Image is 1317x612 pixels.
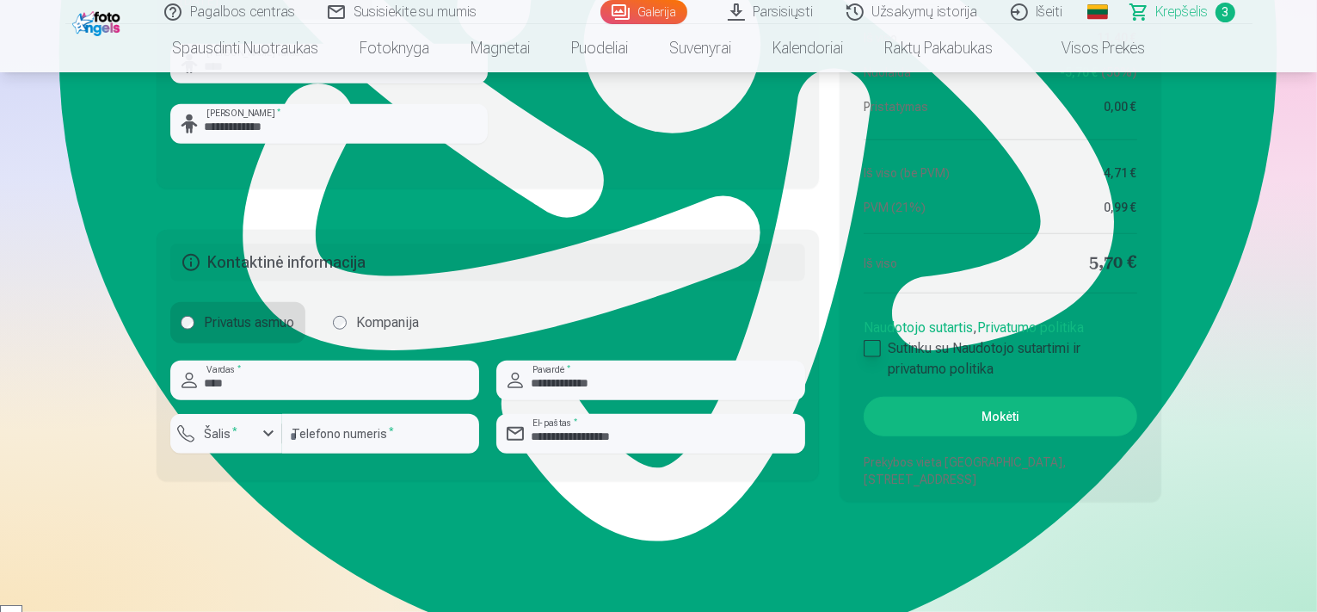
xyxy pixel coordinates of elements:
[333,316,347,330] input: Kompanija
[198,425,245,442] label: Šalis
[151,24,339,72] a: Spausdinti nuotraukas
[977,319,1084,336] a: Privatumo politika
[1009,199,1137,216] dd: 0,99 €
[339,24,450,72] a: Fotoknyga
[864,98,992,115] dt: Pristatymas
[323,302,430,343] label: Kompanija
[1061,64,1099,81] span: -5,70 €
[649,24,752,72] a: Suvenyrai
[864,24,1013,72] a: Raktų pakabukas
[1156,2,1209,22] span: Krepšelis
[864,338,1136,380] label: Sutinku su Naudotojo sutartimi ir privatumo politika
[864,251,992,275] dt: Iš viso
[551,24,649,72] a: Puodeliai
[450,24,551,72] a: Magnetai
[72,7,125,36] img: /fa2
[864,199,992,216] dt: PVM (21%)
[864,454,1136,488] p: Prekybos vieta [GEOGRAPHIC_DATA], [STREET_ADDRESS]
[864,319,973,336] a: Naudotojo sutartis
[864,64,992,81] dt: Nuolaida
[1215,3,1235,22] span: 3
[864,311,1136,380] div: ,
[170,302,305,343] label: Privatus asmuo
[1009,164,1137,182] dd: 4,71 €
[1013,24,1166,72] a: Visos prekės
[170,244,806,281] h5: Kontaktinė informacija
[170,414,282,454] button: Šalis*
[864,397,1136,436] button: Mokėti
[752,24,864,72] a: Kalendoriai
[1009,251,1137,275] dd: 5,70 €
[1102,64,1137,81] span: 50 %
[864,164,992,182] dt: Iš viso (be PVM)
[181,316,194,330] input: Privatus asmuo
[1009,98,1137,115] dd: 0,00 €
